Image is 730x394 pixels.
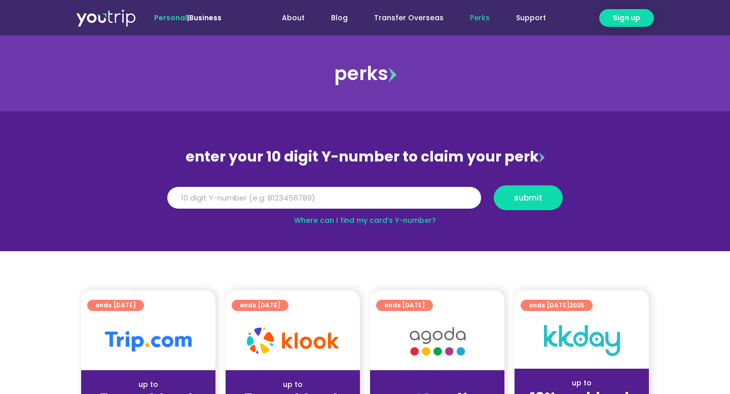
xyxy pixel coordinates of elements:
span: | [154,13,222,23]
a: About [269,9,318,27]
form: Y Number [167,185,563,218]
a: Sign up [599,9,654,27]
a: Where can I find my card’s Y-number? [294,215,436,225]
span: submit [514,194,542,202]
a: Transfer Overseas [361,9,457,27]
a: Support [503,9,559,27]
span: ends [DATE] [95,300,136,311]
div: up to [234,379,352,390]
span: ends [DATE] [529,300,585,311]
a: Blog [318,9,361,27]
span: up to [428,379,447,389]
span: ends [DATE] [240,300,280,311]
a: ends [DATE]2025 [521,300,593,311]
a: ends [DATE] [232,300,288,311]
nav: Menu [249,9,559,27]
div: up to [523,378,641,388]
span: 2025 [569,301,585,309]
span: ends [DATE] [384,300,425,311]
a: ends [DATE] [376,300,433,311]
a: Perks [457,9,503,27]
div: up to [89,379,207,390]
a: Business [189,13,222,23]
span: Personal [154,13,187,23]
button: submit [494,185,563,210]
div: enter your 10 digit Y-number to claim your perk [162,144,568,170]
a: ends [DATE] [87,300,144,311]
input: 10 digit Y-number (e.g. 8123456789) [167,187,481,209]
span: Sign up [613,13,640,23]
